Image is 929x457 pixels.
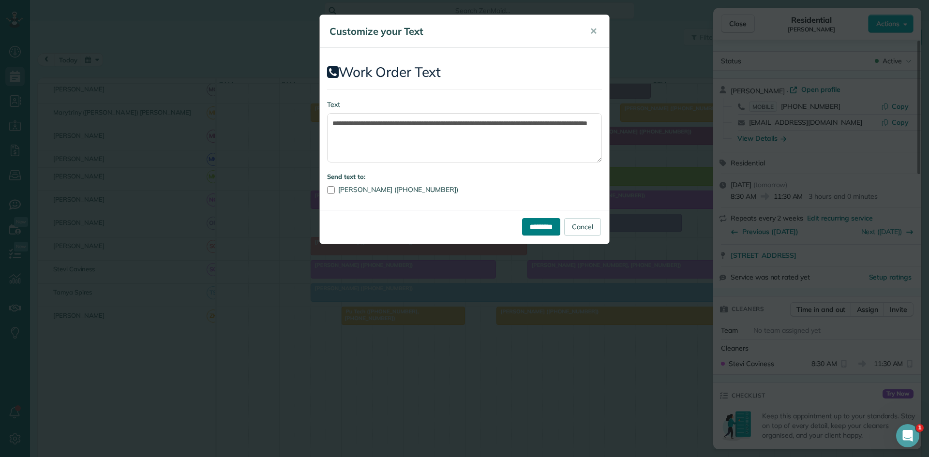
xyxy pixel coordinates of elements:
[916,424,924,432] span: 1
[590,26,597,37] span: ✕
[327,65,602,80] h2: Work Order Text
[896,424,919,447] iframe: Intercom live chat
[327,173,365,180] strong: Send text to:
[330,25,576,38] h5: Customize your Text
[338,185,458,194] span: [PERSON_NAME] ([PHONE_NUMBER])
[327,100,602,109] label: Text
[564,218,601,236] a: Cancel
